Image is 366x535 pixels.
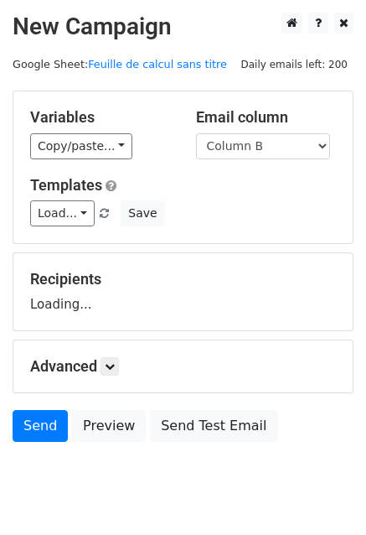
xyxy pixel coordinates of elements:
[150,410,277,442] a: Send Test Email
[13,58,227,70] small: Google Sheet:
[235,55,353,74] span: Daily emails left: 200
[30,357,336,376] h5: Advanced
[72,410,146,442] a: Preview
[30,176,102,194] a: Templates
[13,13,353,41] h2: New Campaign
[30,108,171,127] h5: Variables
[13,410,68,442] a: Send
[30,200,95,226] a: Load...
[30,133,132,159] a: Copy/paste...
[235,58,353,70] a: Daily emails left: 200
[30,270,336,314] div: Loading...
[30,270,336,288] h5: Recipients
[88,58,227,70] a: Feuille de calcul sans titre
[121,200,164,226] button: Save
[196,108,337,127] h5: Email column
